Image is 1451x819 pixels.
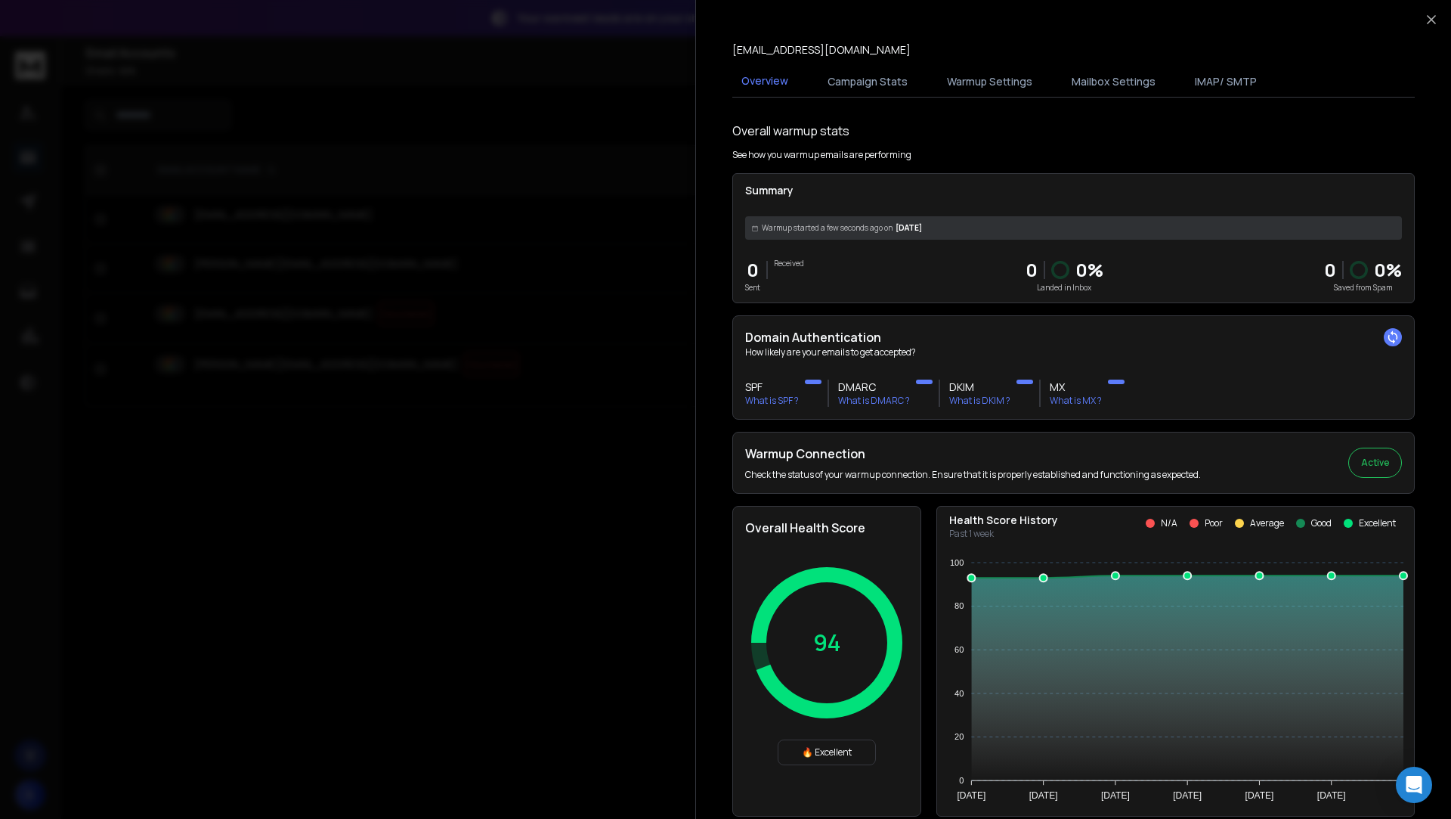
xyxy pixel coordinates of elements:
[954,689,964,698] tspan: 40
[745,183,1402,198] p: Summary
[949,380,1010,395] h3: DKIM
[838,380,910,395] h3: DMARC
[1324,257,1336,282] strong: 0
[838,395,910,407] p: What is DMARC ?
[1324,282,1402,293] p: Saved from Spam
[938,65,1041,98] button: Warmup Settings
[1173,790,1202,801] tspan: [DATE]
[957,790,985,801] tspan: [DATE]
[732,42,911,57] p: [EMAIL_ADDRESS][DOMAIN_NAME]
[1075,258,1103,282] p: 0 %
[1359,517,1396,529] p: Excellent
[745,216,1402,240] div: [DATE]
[745,469,1201,481] p: Check the status of your warmup connection. Ensure that it is properly established and functionin...
[1026,282,1103,293] p: Landed in Inbox
[1161,517,1177,529] p: N/A
[954,645,964,654] tspan: 60
[954,601,964,610] tspan: 80
[1250,517,1284,529] p: Average
[1374,258,1402,282] p: 0 %
[1050,380,1102,395] h3: MX
[745,346,1402,358] p: How likely are your emails to get accepted?
[778,740,876,765] div: 🔥 Excellent
[745,395,799,407] p: What is SPF ?
[732,122,849,140] h1: Overall warmup stats
[745,328,1402,346] h2: Domain Authentication
[1311,517,1332,529] p: Good
[1186,65,1266,98] button: IMAP/ SMTP
[1205,517,1223,529] p: Poor
[745,380,799,395] h3: SPF
[813,629,841,656] p: 94
[1029,790,1058,801] tspan: [DATE]
[949,513,1058,528] p: Health Score History
[1050,395,1102,407] p: What is MX ?
[1396,767,1432,803] div: Open Intercom Messenger
[762,222,893,234] span: Warmup started a few seconds ago on
[818,65,917,98] button: Campaign Stats
[745,258,760,282] p: 0
[732,149,911,161] p: See how you warmup emails are performing
[745,445,1201,463] h2: Warmup Connection
[1348,448,1402,478] button: Active
[950,558,964,567] tspan: 100
[745,282,760,293] p: Sent
[745,519,908,537] h2: Overall Health Score
[1317,790,1346,801] tspan: [DATE]
[774,258,804,269] p: Received
[959,776,964,785] tspan: 0
[1101,790,1130,801] tspan: [DATE]
[949,395,1010,407] p: What is DKIM ?
[1245,790,1274,801] tspan: [DATE]
[732,64,797,99] button: Overview
[1063,65,1165,98] button: Mailbox Settings
[1026,258,1038,282] p: 0
[949,528,1058,540] p: Past 1 week
[954,732,964,741] tspan: 20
